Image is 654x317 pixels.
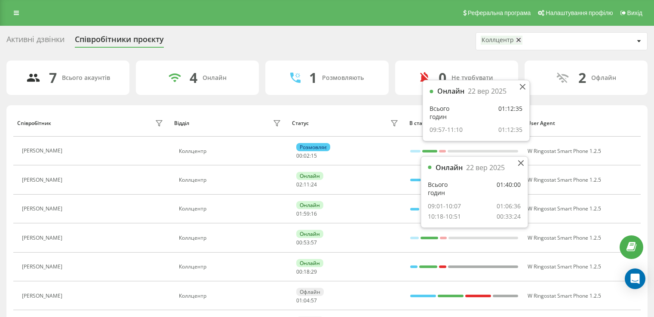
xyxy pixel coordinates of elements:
span: W Ringostat Smart Phone 1.2.5 [528,292,601,299]
div: 4 [190,70,197,86]
div: Відділ [174,120,189,126]
span: W Ringostat Smart Phone 1.2.5 [528,234,601,241]
div: 2 [578,70,586,86]
div: : : [296,211,317,217]
div: Офлайн [591,74,616,82]
span: W Ringostat Smart Phone 1.2.5 [528,205,601,212]
span: 01 [296,210,302,217]
div: Розмовляють [322,74,364,82]
span: 29 [311,268,317,275]
div: : : [296,182,317,188]
span: 16 [311,210,317,217]
div: [PERSON_NAME] [22,264,64,270]
span: W Ringostat Smart Phone 1.2.5 [528,147,601,155]
div: Всього годин [430,105,465,121]
div: Коллцентр [179,177,283,183]
span: W Ringostat Smart Phone 1.2.5 [528,176,601,183]
div: Активні дзвінки [6,35,64,48]
span: 57 [311,297,317,304]
div: Онлайн [436,163,463,171]
div: 01:12:35 [498,105,522,121]
div: 22 вер 2025 [468,87,507,95]
div: Співробітник [17,120,51,126]
span: Налаштування профілю [546,9,613,16]
div: Коллцентр [482,37,514,44]
span: 00 [296,268,302,275]
div: 01:06:36 [497,202,521,210]
div: Коллцентр [179,293,283,299]
span: 24 [311,181,317,188]
div: 01:12:35 [498,126,522,134]
div: Коллцентр [179,206,283,212]
div: Співробітники проєкту [75,35,164,48]
span: 00 [296,152,302,159]
div: В статусі [409,120,519,126]
span: 18 [304,268,310,275]
div: 00:33:24 [497,213,521,221]
div: [PERSON_NAME] [22,177,64,183]
span: Вихід [627,9,642,16]
div: [PERSON_NAME] [22,206,64,212]
span: 04 [304,297,310,304]
span: 57 [311,239,317,246]
div: 09:01-10:07 [428,202,461,210]
span: 02 [296,181,302,188]
div: Онлайн [296,259,323,267]
div: Статус [292,120,309,126]
div: Open Intercom Messenger [625,268,645,289]
div: [PERSON_NAME] [22,235,64,241]
div: Онлайн [296,230,323,238]
div: Онлайн [296,201,323,209]
div: Всього годин [428,181,464,197]
div: : : [296,298,317,304]
div: [PERSON_NAME] [22,148,64,154]
div: Онлайн [203,74,227,82]
div: : : [296,153,317,159]
div: 01:40:00 [497,181,521,197]
div: : : [296,269,317,275]
div: Коллцентр [179,235,283,241]
div: User Agent [527,120,637,126]
div: 22 вер 2025 [466,163,505,171]
div: Розмовляє [296,143,330,151]
span: 01 [296,297,302,304]
div: 0 [439,70,446,86]
div: 1 [309,70,317,86]
div: Всього акаунтів [62,74,110,82]
div: Онлайн [437,87,464,95]
span: 00 [296,239,302,246]
div: 09:57-11:10 [430,126,463,134]
div: [PERSON_NAME] [22,293,64,299]
div: 10:18-10:51 [428,213,461,221]
span: 59 [304,210,310,217]
span: 15 [311,152,317,159]
span: 02 [304,152,310,159]
span: W Ringostat Smart Phone 1.2.5 [528,263,601,270]
div: Коллцентр [179,148,283,154]
span: 53 [304,239,310,246]
div: : : [296,240,317,246]
div: 7 [49,70,57,86]
div: Онлайн [296,172,323,180]
div: Не турбувати [451,74,493,82]
div: Офлайн [296,288,324,296]
div: Коллцентр [179,264,283,270]
span: 11 [304,181,310,188]
span: Реферальна програма [468,9,531,16]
